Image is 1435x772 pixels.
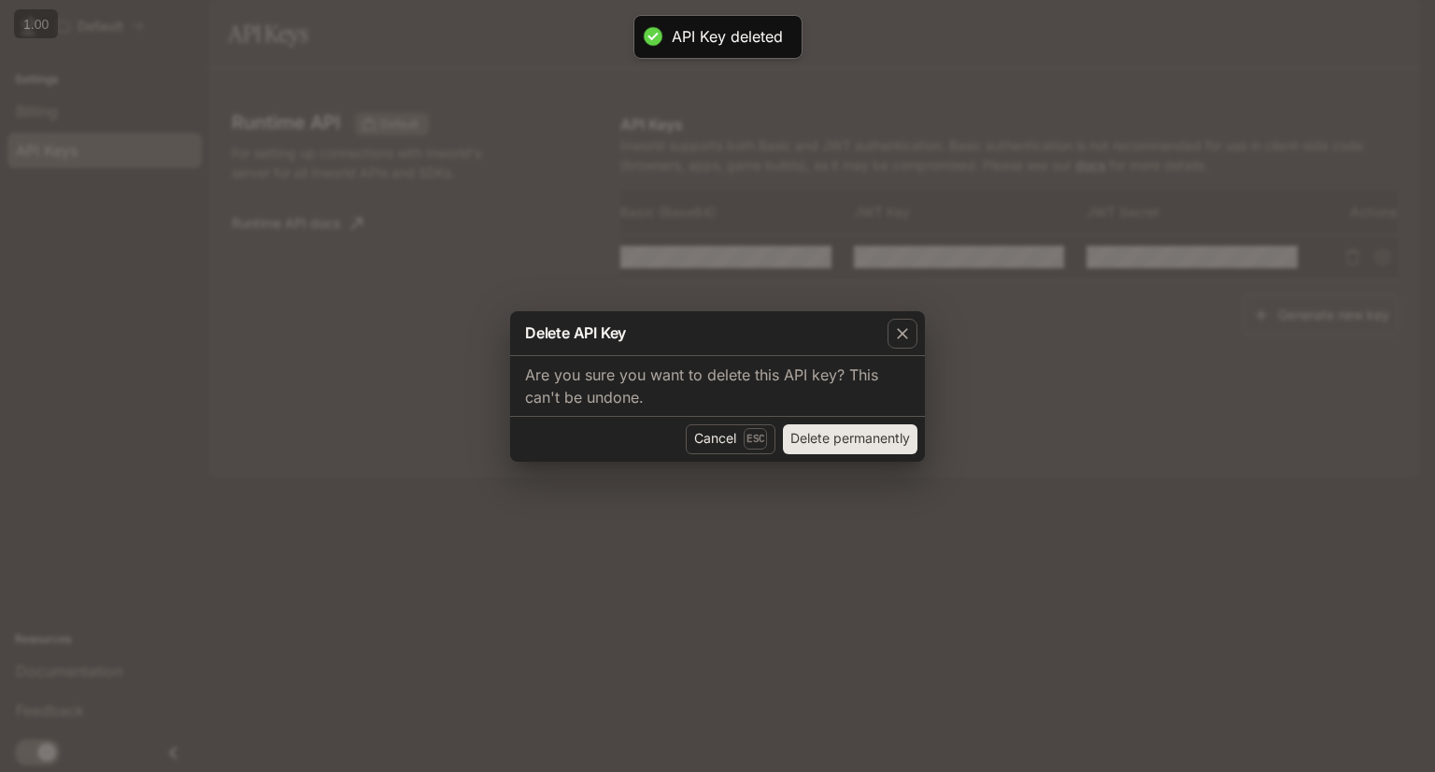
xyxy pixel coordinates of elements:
div: API Key deleted [672,27,783,47]
p: Esc [744,428,767,449]
p: Delete API Key [525,322,626,344]
p: Are you sure you want to delete this API key? This can't be undone. [525,364,910,408]
button: Delete permanently [783,424,917,454]
button: CancelEsc [686,424,775,454]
